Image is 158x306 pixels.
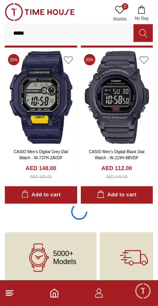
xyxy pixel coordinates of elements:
[21,190,61,200] div: Add to cart
[5,51,77,144] img: CASIO Men's Digital Grey Dial Watch - W-737H-2AVDF
[130,3,153,24] button: My Bag
[81,186,153,204] button: Add to cart
[106,174,127,180] div: AED 140.00
[14,150,68,160] a: CASIO Men's Digital Grey Dial Watch - W-737H-2AVDF
[81,51,153,144] img: CASIO Men's Digital Black Dial Watch - W-219H-8BVDF
[26,164,56,172] h4: AED 148.00
[89,150,144,160] a: CASIO Men's Digital Black Dial Watch - W-219H-8BVDF
[30,174,52,180] div: AED 185.00
[110,3,130,24] a: 0Wishlist
[131,15,152,21] span: My Bag
[49,288,59,298] a: Home
[5,3,75,21] img: ...
[122,3,128,10] span: 0
[134,282,152,300] div: Chat Widget
[5,186,77,204] button: Add to cart
[101,164,132,172] h4: AED 112.00
[53,250,76,266] span: 5000+ Models
[84,54,95,65] span: 20 %
[8,54,19,65] span: 20 %
[110,16,130,22] span: Wishlist
[97,190,136,200] div: Add to cart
